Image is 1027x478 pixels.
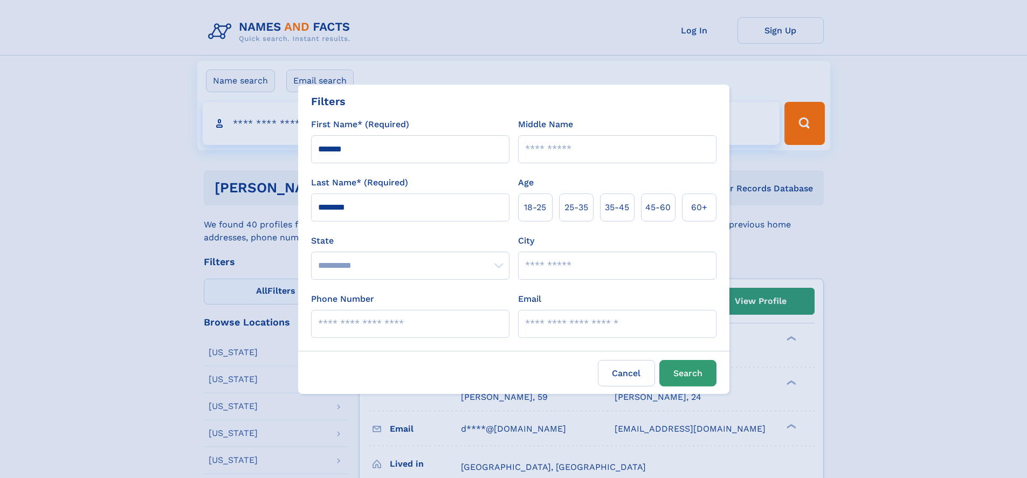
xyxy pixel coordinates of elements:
[524,201,546,214] span: 18‑25
[659,360,716,386] button: Search
[518,118,573,131] label: Middle Name
[311,293,374,306] label: Phone Number
[311,93,346,109] div: Filters
[518,234,534,247] label: City
[311,176,408,189] label: Last Name* (Required)
[598,360,655,386] label: Cancel
[645,201,671,214] span: 45‑60
[311,234,509,247] label: State
[691,201,707,214] span: 60+
[518,176,534,189] label: Age
[605,201,629,214] span: 35‑45
[311,118,409,131] label: First Name* (Required)
[564,201,588,214] span: 25‑35
[518,293,541,306] label: Email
